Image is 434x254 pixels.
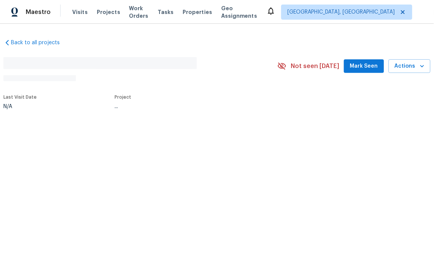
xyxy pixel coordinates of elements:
span: Maestro [26,8,51,16]
div: ... [115,104,260,109]
span: Geo Assignments [221,5,257,20]
button: Mark Seen [344,59,384,73]
span: Properties [183,8,212,16]
span: Not seen [DATE] [291,62,339,70]
a: Back to all projects [3,39,76,46]
span: Project [115,95,131,99]
div: N/A [3,104,37,109]
button: Actions [389,59,431,73]
span: Last Visit Date [3,95,37,99]
span: Mark Seen [350,62,378,71]
span: Work Orders [129,5,149,20]
span: Actions [395,62,425,71]
span: Projects [97,8,120,16]
span: Visits [72,8,88,16]
span: [GEOGRAPHIC_DATA], [GEOGRAPHIC_DATA] [288,8,395,16]
span: Tasks [158,9,174,15]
